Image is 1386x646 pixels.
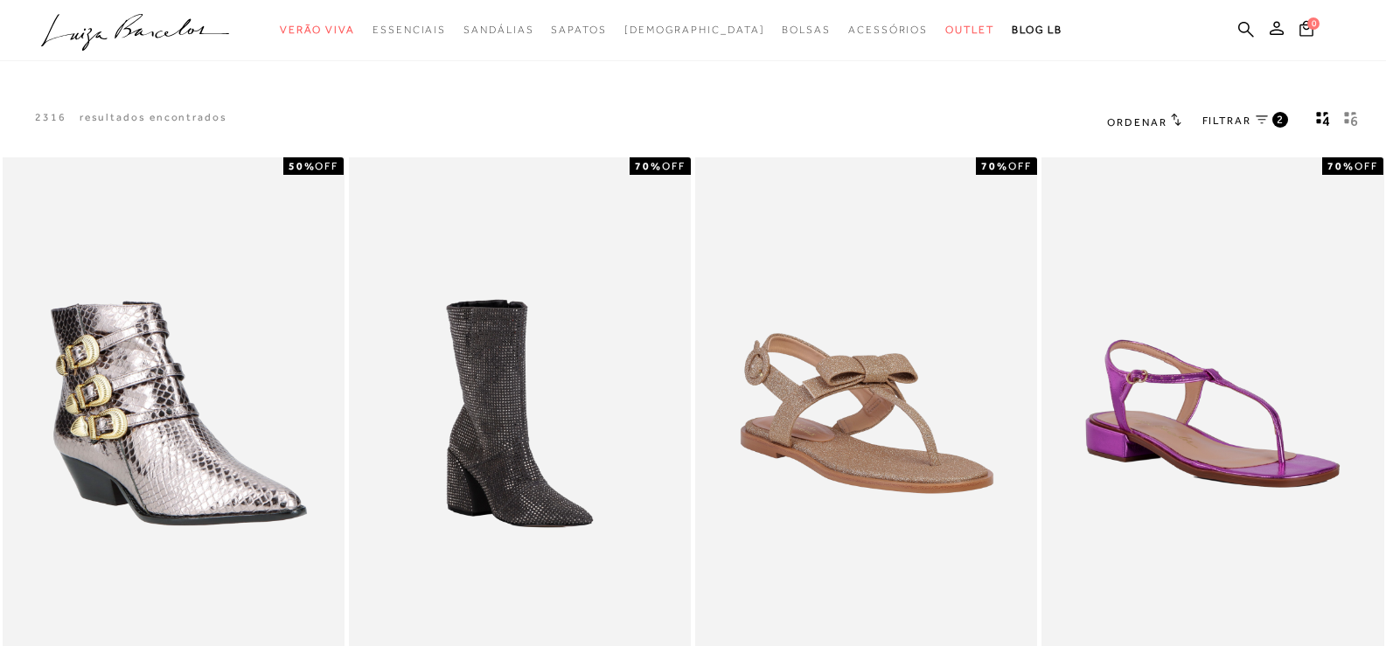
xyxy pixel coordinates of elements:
[315,160,338,172] span: OFF
[1107,116,1167,129] span: Ordenar
[80,110,227,125] p: resultados encontrados
[463,24,533,36] span: Sandálias
[373,14,446,46] a: noSubCategoriesText
[1008,160,1032,172] span: OFF
[624,14,765,46] a: noSubCategoriesText
[1339,110,1363,133] button: gridText6Desc
[662,160,686,172] span: OFF
[35,110,66,125] p: 2316
[782,14,831,46] a: noSubCategoriesText
[624,24,765,36] span: [DEMOGRAPHIC_DATA]
[551,14,606,46] a: noSubCategoriesText
[1294,19,1319,43] button: 0
[289,160,316,172] strong: 50%
[551,24,606,36] span: Sapatos
[1327,160,1355,172] strong: 70%
[782,24,831,36] span: Bolsas
[280,14,355,46] a: noSubCategoriesText
[373,24,446,36] span: Essenciais
[848,14,928,46] a: noSubCategoriesText
[945,14,994,46] a: noSubCategoriesText
[1311,110,1335,133] button: Mostrar 4 produtos por linha
[635,160,662,172] strong: 70%
[848,24,928,36] span: Acessórios
[981,160,1008,172] strong: 70%
[1012,24,1062,36] span: BLOG LB
[1355,160,1378,172] span: OFF
[945,24,994,36] span: Outlet
[1277,112,1285,127] span: 2
[280,24,355,36] span: Verão Viva
[1202,114,1251,129] span: FILTRAR
[463,14,533,46] a: noSubCategoriesText
[1307,17,1320,30] span: 0
[1012,14,1062,46] a: BLOG LB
